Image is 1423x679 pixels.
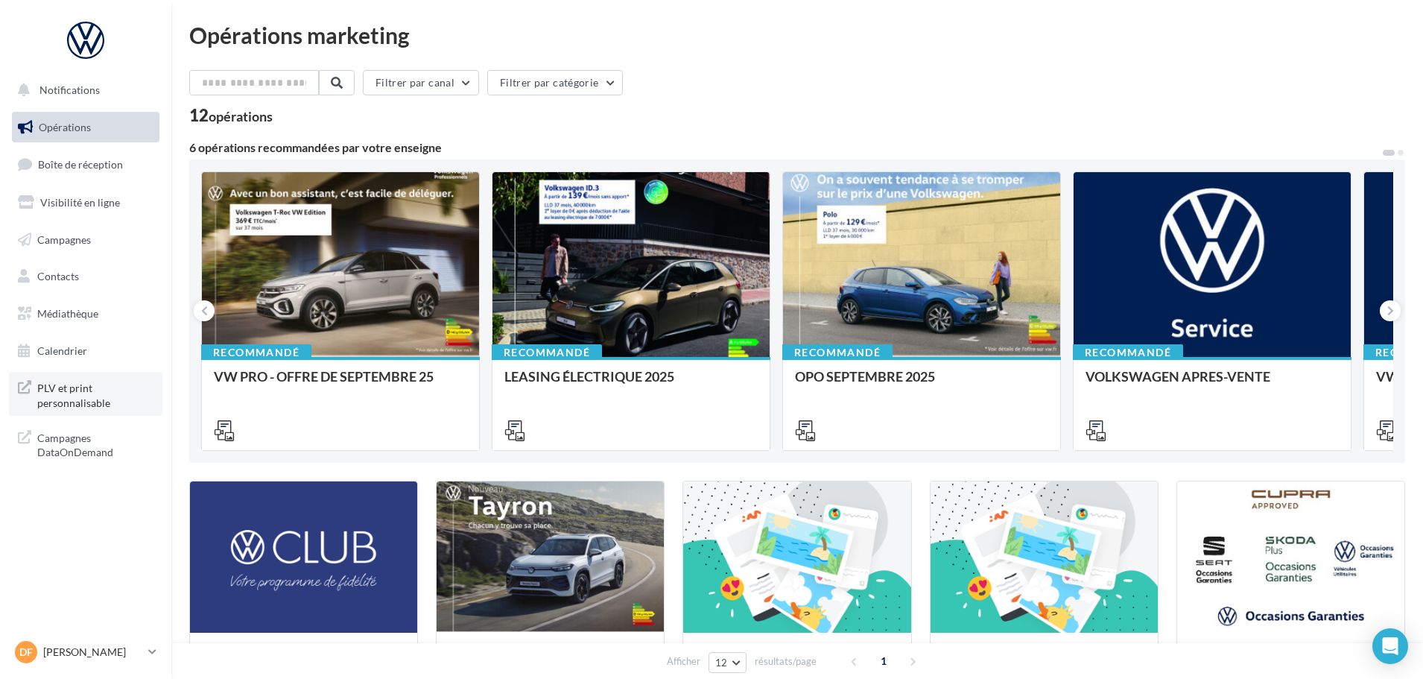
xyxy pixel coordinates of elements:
[504,369,758,399] div: LEASING ÉLECTRIQUE 2025
[209,110,273,123] div: opérations
[9,75,156,106] button: Notifications
[363,70,479,95] button: Filtrer par canal
[37,233,91,245] span: Campagnes
[872,649,896,673] span: 1
[9,112,162,143] a: Opérations
[9,261,162,292] a: Contacts
[795,369,1048,399] div: OPO SEPTEMBRE 2025
[9,187,162,218] a: Visibilité en ligne
[9,224,162,256] a: Campagnes
[43,645,142,660] p: [PERSON_NAME]
[189,107,273,124] div: 12
[1073,344,1183,361] div: Recommandé
[12,638,159,666] a: DF [PERSON_NAME]
[189,24,1405,46] div: Opérations marketing
[1086,369,1339,399] div: VOLKSWAGEN APRES-VENTE
[9,298,162,329] a: Médiathèque
[492,344,602,361] div: Recommandé
[38,158,123,171] span: Boîte de réception
[37,270,79,282] span: Contacts
[39,83,100,96] span: Notifications
[9,422,162,466] a: Campagnes DataOnDemand
[37,307,98,320] span: Médiathèque
[214,369,467,399] div: VW PRO - OFFRE DE SEPTEMBRE 25
[715,657,728,669] span: 12
[189,142,1381,154] div: 6 opérations recommandées par votre enseigne
[9,372,162,416] a: PLV et print personnalisable
[782,344,893,361] div: Recommandé
[201,344,311,361] div: Recommandé
[667,654,700,669] span: Afficher
[709,652,747,673] button: 12
[37,344,87,357] span: Calendrier
[37,428,153,460] span: Campagnes DataOnDemand
[9,148,162,180] a: Boîte de réception
[9,335,162,367] a: Calendrier
[40,196,120,209] span: Visibilité en ligne
[487,70,623,95] button: Filtrer par catégorie
[39,121,91,133] span: Opérations
[37,378,153,410] span: PLV et print personnalisable
[19,645,33,660] span: DF
[755,654,817,669] span: résultats/page
[1372,628,1408,664] div: Open Intercom Messenger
